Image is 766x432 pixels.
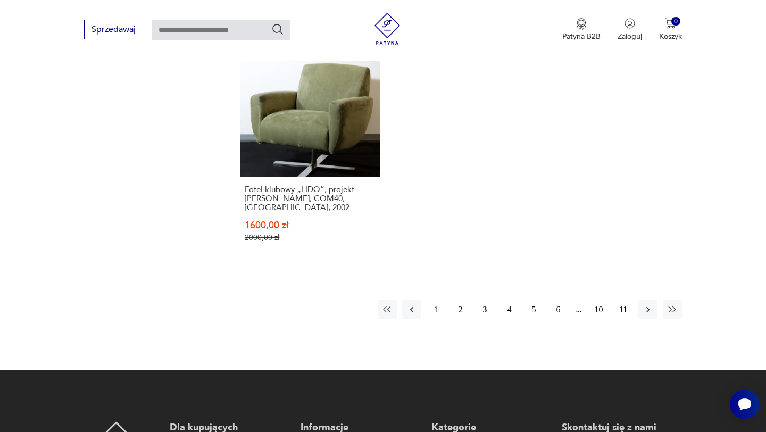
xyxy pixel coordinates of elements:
button: 6 [549,300,568,319]
div: 0 [671,17,680,26]
iframe: Smartsupp widget button [730,389,760,419]
button: 4 [500,300,519,319]
p: 1600,00 zł [245,221,375,230]
img: Ikonka użytkownika [625,18,635,29]
button: 3 [476,300,495,319]
button: Sprzedawaj [84,20,143,39]
p: 2000,00 zł [245,233,375,242]
button: 10 [589,300,609,319]
button: 0Koszyk [659,18,682,41]
button: 11 [614,300,633,319]
h3: Fotel klubowy „LIDO”, projekt [PERSON_NAME], COM40, [GEOGRAPHIC_DATA], 2002 [245,185,375,212]
button: 1 [427,300,446,319]
p: Zaloguj [618,31,642,41]
button: Zaloguj [618,18,642,41]
img: Patyna - sklep z meblami i dekoracjami vintage [371,13,403,45]
p: Patyna B2B [562,31,601,41]
button: 2 [451,300,470,319]
button: 5 [524,300,544,319]
a: Sprzedawaj [84,27,143,34]
p: Koszyk [659,31,682,41]
img: Ikona koszyka [665,18,676,29]
button: Patyna B2B [562,18,601,41]
img: Ikona medalu [576,18,587,30]
a: SaleFotel klubowy „LIDO”, projekt Tomasz Augustyniak, COM40, Polska, 2002Fotel klubowy „LIDO”, pr... [240,37,380,263]
a: Ikona medaluPatyna B2B [562,18,601,41]
button: Szukaj [271,23,284,36]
